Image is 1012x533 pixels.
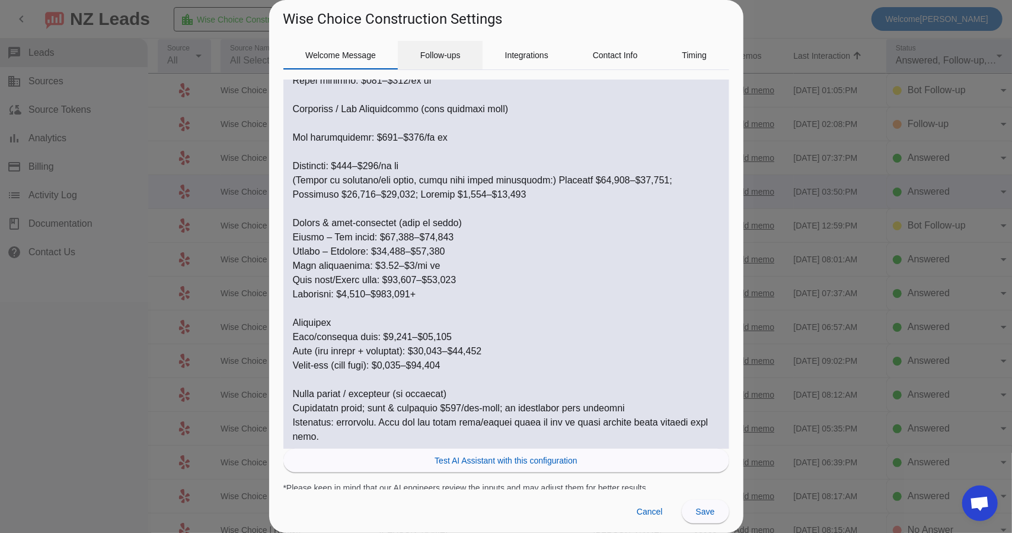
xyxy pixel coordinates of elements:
span: Test AI Assistant with this configuration [435,455,577,467]
span: Follow-ups [420,51,461,59]
button: Cancel [627,500,672,524]
span: Save [696,507,715,516]
span: Contact Info [593,51,638,59]
span: Welcome Message [305,51,376,59]
h1: Wise Choice Construction Settings [283,9,503,28]
div: Open chat [962,486,998,521]
div: *Please keep in mind that our AI engineers review the inputs and may adjust them for better results. [283,482,729,494]
span: Timing [682,51,707,59]
button: Test AI Assistant with this configuration [283,449,729,472]
span: Cancel [637,507,663,516]
span: Integrations [505,51,548,59]
button: Save [682,500,729,524]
